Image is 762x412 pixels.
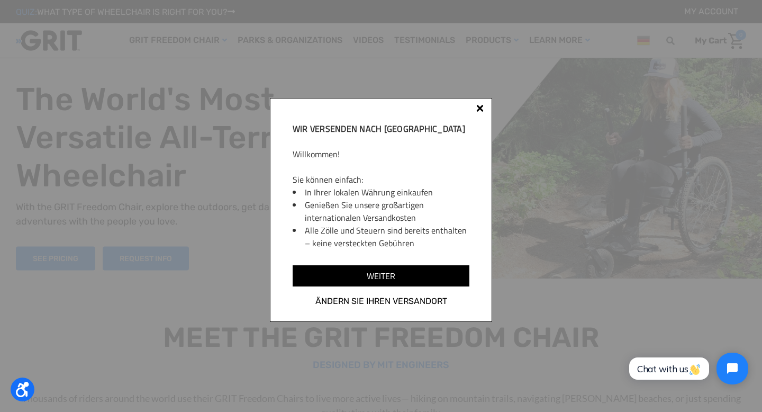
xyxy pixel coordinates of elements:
p: Sie können einfach: [293,173,469,186]
span: Phone Number [165,43,222,53]
li: In Ihrer lokalen Währung einkaufen [305,186,469,199]
input: Weiter [293,265,469,286]
a: Ändern Sie Ihren Versandort [293,294,469,308]
p: Willkommen! [293,148,469,160]
iframe: Tidio Chat [618,344,757,393]
li: Alle Zölle und Steuern sind bereits enthalten – keine versteckten Gebühren [305,224,469,249]
li: Genießen Sie unsere großartigen internationalen Versandkosten [305,199,469,224]
h2: Wir versenden nach [GEOGRAPHIC_DATA] [293,122,469,135]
